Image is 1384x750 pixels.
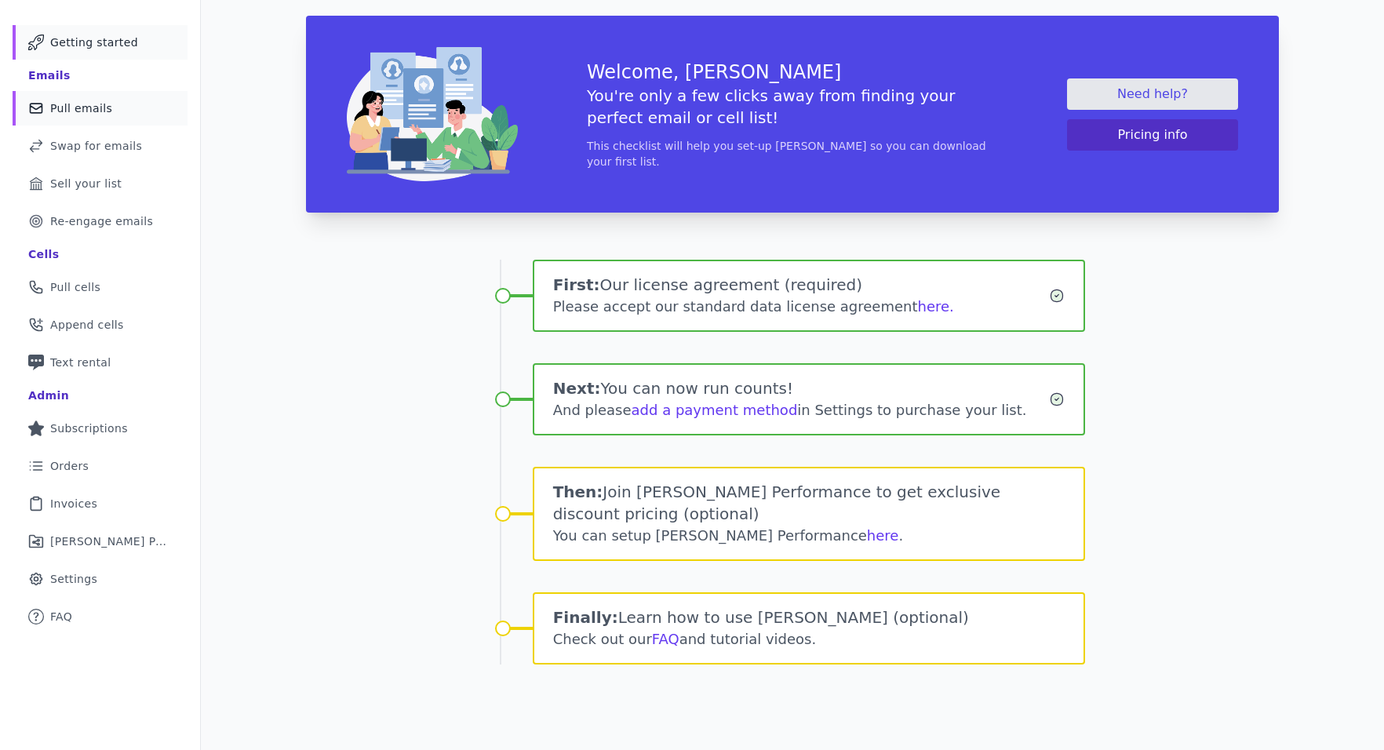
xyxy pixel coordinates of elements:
[553,481,1065,525] h1: Join [PERSON_NAME] Performance to get exclusive discount pricing (optional)
[13,270,188,304] a: Pull cells
[553,399,1050,421] div: And please in Settings to purchase your list.
[50,496,97,512] span: Invoices
[50,279,100,295] span: Pull cells
[28,246,59,262] div: Cells
[13,449,188,483] a: Orders
[50,421,128,436] span: Subscriptions
[553,482,603,501] span: Then:
[28,388,69,403] div: Admin
[50,100,112,116] span: Pull emails
[13,486,188,521] a: Invoices
[50,213,153,229] span: Re-engage emails
[13,25,188,60] a: Getting started
[553,379,601,398] span: Next:
[553,628,1065,650] div: Check out our and tutorial videos.
[553,275,600,294] span: First:
[553,296,1050,318] div: Please accept our standard data license agreement
[587,138,998,169] p: This checklist will help you set-up [PERSON_NAME] so you can download your first list.
[13,524,188,559] a: [PERSON_NAME] Performance
[652,631,679,647] a: FAQ
[553,606,1065,628] h1: Learn how to use [PERSON_NAME] (optional)
[13,308,188,342] a: Append cells
[50,138,142,154] span: Swap for emails
[13,345,188,380] a: Text rental
[1067,119,1238,151] button: Pricing info
[50,35,138,50] span: Getting started
[587,60,998,85] h3: Welcome, [PERSON_NAME]
[50,355,111,370] span: Text rental
[553,377,1050,399] h1: You can now run counts!
[28,67,71,83] div: Emails
[50,533,169,549] span: [PERSON_NAME] Performance
[13,204,188,238] a: Re-engage emails
[50,317,124,333] span: Append cells
[50,571,97,587] span: Settings
[13,562,188,596] a: Settings
[50,458,89,474] span: Orders
[867,527,899,544] a: here
[13,129,188,163] a: Swap for emails
[50,609,72,624] span: FAQ
[553,274,1050,296] h1: Our license agreement (required)
[13,411,188,446] a: Subscriptions
[553,608,618,627] span: Finally:
[13,91,188,126] a: Pull emails
[1067,78,1238,110] a: Need help?
[50,176,122,191] span: Sell your list
[13,166,188,201] a: Sell your list
[13,599,188,634] a: FAQ
[632,402,798,418] a: add a payment method
[553,525,1065,547] div: You can setup [PERSON_NAME] Performance .
[347,47,518,181] img: img
[587,85,998,129] h5: You're only a few clicks away from finding your perfect email or cell list!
